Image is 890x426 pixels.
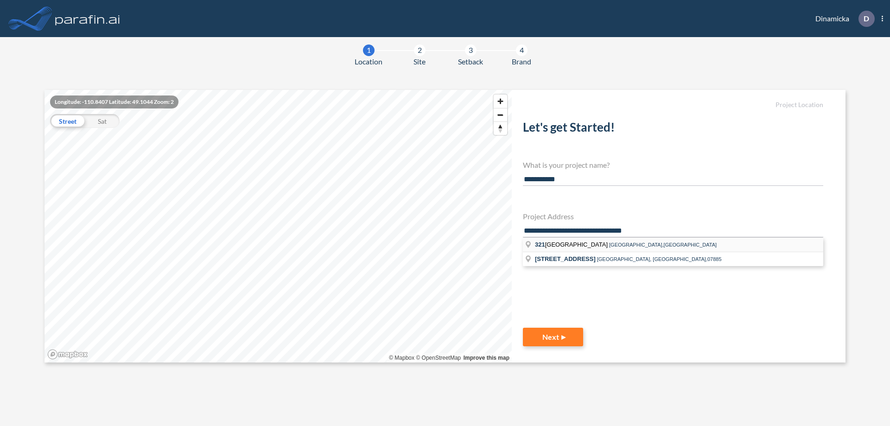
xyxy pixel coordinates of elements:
button: Reset bearing to north [494,121,507,135]
div: 3 [465,45,477,56]
div: Street [50,114,85,128]
button: Zoom out [494,108,507,121]
a: OpenStreetMap [416,355,461,361]
button: Zoom in [494,95,507,108]
span: [GEOGRAPHIC_DATA],[GEOGRAPHIC_DATA] [609,242,717,248]
div: Dinamicka [801,11,883,27]
button: Next [523,328,583,346]
div: Sat [85,114,120,128]
span: Site [413,56,426,67]
span: Reset bearing to north [494,122,507,135]
canvas: Map [44,90,512,362]
h5: Project Location [523,101,823,109]
span: Setback [458,56,483,67]
h2: Let's get Started! [523,120,823,138]
div: 1 [363,45,375,56]
a: Mapbox homepage [47,349,88,360]
span: Brand [512,56,531,67]
span: Location [355,56,382,67]
span: [STREET_ADDRESS] [535,255,596,262]
a: Improve this map [464,355,509,361]
a: Mapbox [389,355,414,361]
div: Longitude: -110.8407 Latitude: 49.1044 Zoom: 2 [50,95,178,108]
img: logo [53,9,122,28]
div: 4 [516,45,528,56]
span: 321 [535,241,545,248]
p: D [864,14,869,23]
h4: Project Address [523,212,823,221]
span: [GEOGRAPHIC_DATA] [535,241,609,248]
span: [GEOGRAPHIC_DATA], [GEOGRAPHIC_DATA],07885 [597,256,722,262]
div: 2 [414,45,426,56]
h4: What is your project name? [523,160,823,169]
